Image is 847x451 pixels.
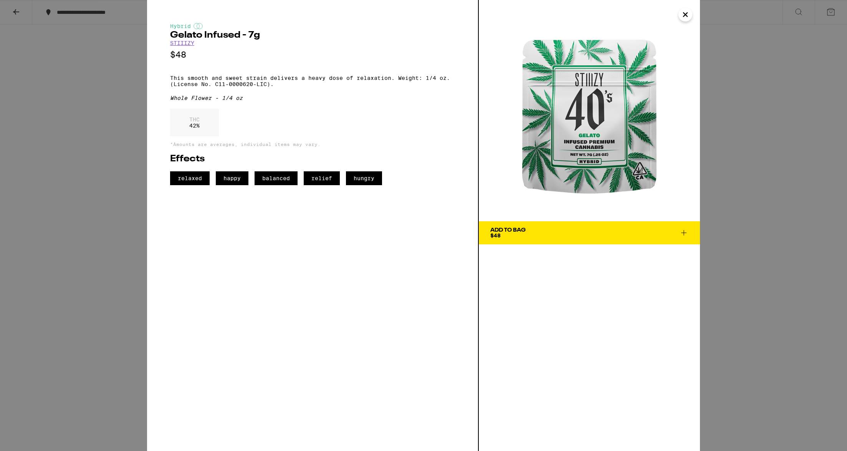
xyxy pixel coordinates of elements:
[170,31,455,40] h2: Gelato Infused - 7g
[170,40,194,46] a: STIIIZY
[170,23,455,29] div: Hybrid
[490,227,526,233] div: Add To Bag
[255,171,298,185] span: balanced
[346,171,382,185] span: hungry
[479,221,700,244] button: Add To Bag$48
[5,5,55,12] span: Hi. Need any help?
[189,116,200,123] p: THC
[490,232,501,239] span: $48
[170,50,455,60] p: $48
[170,75,455,87] p: This smooth and sweet strain delivers a heavy dose of relaxation. Weight: 1/4 oz. (License No. C1...
[304,171,340,185] span: relief
[170,171,210,185] span: relaxed
[170,154,455,164] h2: Effects
[678,8,692,22] button: Close
[216,171,248,185] span: happy
[194,23,203,29] img: hybridColor.svg
[170,109,219,136] div: 42 %
[170,95,455,101] div: Whole Flower - 1/4 oz
[170,142,455,147] p: *Amounts are averages, individual items may vary.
